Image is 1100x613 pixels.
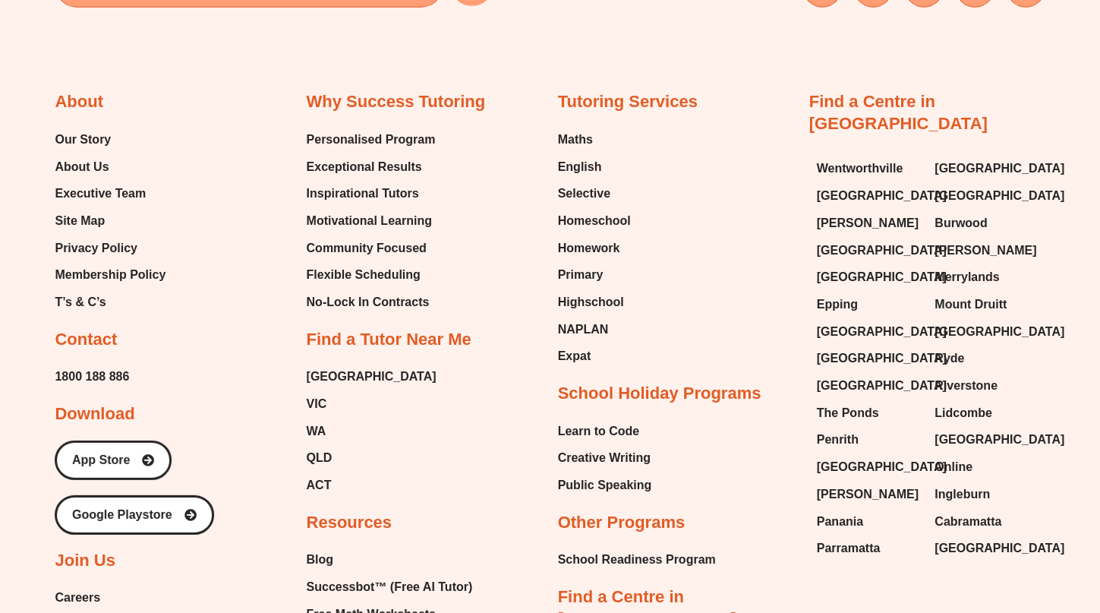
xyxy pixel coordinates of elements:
span: Creative Writing [558,447,651,469]
a: Wentworthville [817,157,920,180]
span: Exceptional Results [306,156,421,179]
span: Maths [558,128,593,151]
a: [GEOGRAPHIC_DATA] [935,157,1038,180]
a: School Readiness Program [558,548,716,571]
span: Parramatta [817,537,881,560]
a: 1800 188 886 [55,365,129,388]
span: of ⁨13⁩ [159,2,188,23]
span: NAPLAN [558,318,609,341]
a: Privacy Policy [55,237,165,260]
a: Google Playstore [55,495,214,535]
span: Penrith [817,428,859,451]
span: [GEOGRAPHIC_DATA] [817,374,947,397]
a: [GEOGRAPHIC_DATA] [817,347,920,370]
div: Chat Widget [847,441,1100,613]
a: [GEOGRAPHIC_DATA] [817,456,920,479]
a: Homeschool [558,210,631,232]
a: Expat [558,345,631,368]
a: Successbot™ (Free AI Tutor) [306,576,487,599]
span: [PERSON_NAME] [935,239,1036,262]
a: Burwood [935,212,1038,235]
a: [GEOGRAPHIC_DATA] [817,239,920,262]
span: [GEOGRAPHIC_DATA] [935,321,1064,343]
span: Selective Course [134,156,410,194]
a: Careers [55,586,185,609]
a: Primary [558,264,631,286]
span: Personalised Program [306,128,435,151]
a: ACT [306,474,436,497]
span: [GEOGRAPHIC_DATA] [935,157,1064,180]
span: Wentworthville [817,157,903,180]
button: Draw [408,2,430,23]
a: [PERSON_NAME] [817,212,920,235]
span: of ⁨0⁩ [90,2,113,23]
span: [GEOGRAPHIC_DATA] [817,347,947,370]
h2: Download [55,403,134,425]
span: [PERSON_NAME] [817,212,919,235]
span: Flexible Scheduling [306,264,420,286]
a: App Store [55,441,172,480]
a: Selective [558,182,631,205]
span: Successbot™ (Free AI Tutor) [306,576,472,599]
span: Executive Team [55,182,146,205]
span: [GEOGRAPHIC_DATA] [817,185,947,207]
h2: Why Success Tutoring [306,91,485,113]
span: WA [306,420,326,443]
span: Community Focused [306,237,426,260]
h2: School Holiday Programs [558,383,761,405]
a: [GEOGRAPHIC_DATA] [817,374,920,397]
a: Site Map [55,210,165,232]
span: [GEOGRAPHIC_DATA] [935,428,1064,451]
a: [GEOGRAPHIC_DATA] [817,266,920,289]
a: [GEOGRAPHIC_DATA] [935,185,1038,207]
span: Lidcombe [935,402,992,425]
h2: Find a Tutor Near Me [306,329,471,351]
a: Blog [306,548,487,571]
a: Parramatta [817,537,920,560]
span: Expat [558,345,591,368]
a: Penrith [817,428,920,451]
a: Homework [558,237,631,260]
span: Burwood [935,212,987,235]
span: Inspirational Tutors [306,182,418,205]
a: Membership Policy [55,264,165,286]
span: Panania [817,510,863,533]
a: T’s & C’s [55,291,165,314]
a: Panania [817,510,920,533]
span: Selective [558,182,610,205]
a: Merrylands [935,266,1038,289]
span: Privacy Policy [55,237,137,260]
a: [GEOGRAPHIC_DATA] [817,321,920,343]
span: [GEOGRAPHIC_DATA] [935,185,1064,207]
h2: Resources [306,512,392,534]
span: Primary [558,264,604,286]
span: VIC [306,393,326,416]
span: App Store [72,454,130,466]
a: QLD [306,447,436,469]
span: No-Lock In Contracts [306,291,429,314]
a: [GEOGRAPHIC_DATA] [817,185,920,207]
span: Our Story [55,128,111,151]
a: Lidcombe [935,402,1038,425]
span: Mount Druitt [935,293,1007,316]
a: VIC [306,393,436,416]
h2: Contact [55,329,117,351]
span: Ryde [935,347,964,370]
a: Motivational Learning [306,210,435,232]
a: [PERSON_NAME] [817,483,920,506]
a: No-Lock In Contracts [306,291,435,314]
span: [PERSON_NAME] [817,483,919,506]
span: Riverstone [935,374,998,397]
span: Highschool [558,291,624,314]
a: Public Speaking [558,474,652,497]
a: [GEOGRAPHIC_DATA] [935,428,1038,451]
a: [GEOGRAPHIC_DATA] [306,365,436,388]
span: Give your child the opportunity of a lifetime [81,262,463,281]
a: [PERSON_NAME] [935,239,1038,262]
a: Highschool [558,291,631,314]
